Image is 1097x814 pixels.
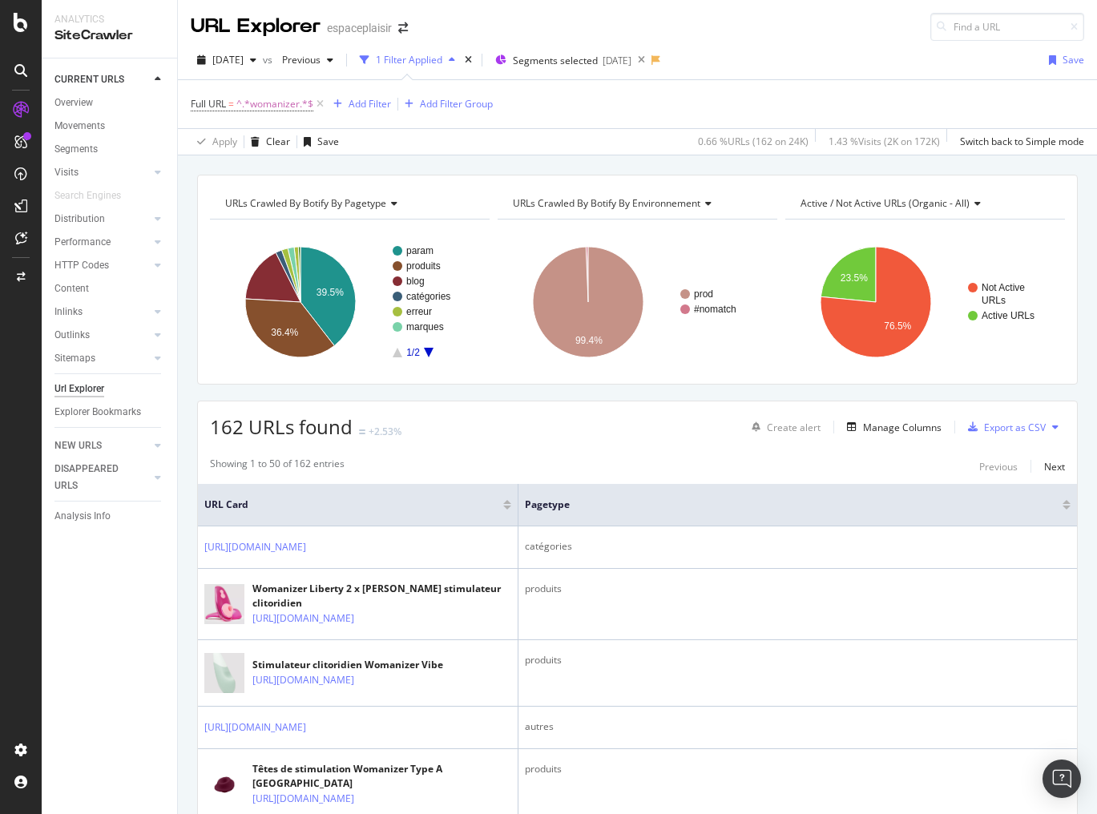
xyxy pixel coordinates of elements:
[841,272,868,284] text: 23.5%
[236,93,313,115] span: ^.*womanizer.*$
[204,578,244,631] img: main image
[317,135,339,148] div: Save
[276,47,340,73] button: Previous
[513,54,598,67] span: Segments selected
[54,164,150,181] a: Visits
[785,232,1062,372] svg: A chart.
[406,260,441,272] text: produits
[930,13,1084,41] input: Find a URL
[1063,53,1084,66] div: Save
[1044,457,1065,476] button: Next
[54,304,150,320] a: Inlinks
[954,129,1084,155] button: Switch back to Simple mode
[694,304,736,315] text: #nomatch
[54,95,166,111] a: Overview
[406,276,425,287] text: blog
[327,20,392,36] div: espaceplaisir
[979,460,1018,473] div: Previous
[510,191,763,216] h4: URLs Crawled By Botify By environnement
[359,429,365,434] img: Equal
[984,421,1046,434] div: Export as CSV
[54,187,121,204] div: Search Engines
[1044,460,1065,473] div: Next
[54,404,166,421] a: Explorer Bookmarks
[797,191,1051,216] h4: Active / Not Active URLs
[212,53,244,66] span: 2025 Feb. 1st
[829,135,940,148] div: 1.43 % Visits ( 2K on 172K )
[54,304,83,320] div: Inlinks
[54,381,104,397] div: Url Explorer
[317,287,344,298] text: 39.5%
[204,647,244,700] img: main image
[54,26,164,45] div: SiteCrawler
[54,461,135,494] div: DISAPPEARED URLS
[54,234,111,251] div: Performance
[271,327,298,338] text: 36.4%
[252,610,354,627] a: [URL][DOMAIN_NAME]
[398,95,493,114] button: Add Filter Group
[54,327,90,344] div: Outlinks
[327,95,391,114] button: Add Filter
[54,141,98,158] div: Segments
[406,306,432,317] text: erreur
[212,135,237,148] div: Apply
[498,232,774,372] svg: A chart.
[54,404,141,421] div: Explorer Bookmarks
[694,288,713,300] text: prod
[54,280,166,297] a: Content
[801,196,970,210] span: Active / Not Active URLs (organic - all)
[54,508,111,525] div: Analysis Info
[276,53,321,66] span: Previous
[962,414,1046,440] button: Export as CSV
[54,327,150,344] a: Outlinks
[210,457,345,476] div: Showing 1 to 50 of 162 entries
[54,95,93,111] div: Overview
[960,135,1084,148] div: Switch back to Simple mode
[204,539,306,555] a: [URL][DOMAIN_NAME]
[191,129,237,155] button: Apply
[210,413,353,440] span: 162 URLs found
[406,245,434,256] text: param
[353,47,462,73] button: 1 Filter Applied
[982,295,1006,306] text: URLs
[263,53,276,66] span: vs
[54,141,166,158] a: Segments
[54,280,89,297] div: Content
[603,54,631,67] div: [DATE]
[297,129,339,155] button: Save
[54,437,150,454] a: NEW URLS
[54,234,150,251] a: Performance
[222,191,475,216] h4: URLs Crawled By Botify By pagetype
[525,582,1071,596] div: produits
[575,335,603,346] text: 99.4%
[1043,760,1081,798] div: Open Intercom Messenger
[210,232,486,372] svg: A chart.
[54,211,150,228] a: Distribution
[863,421,942,434] div: Manage Columns
[191,47,263,73] button: [DATE]
[54,350,150,367] a: Sitemaps
[54,437,102,454] div: NEW URLS
[489,47,631,73] button: Segments selected[DATE]
[54,118,166,135] a: Movements
[406,291,450,302] text: catégories
[525,539,1071,554] div: catégories
[54,257,109,274] div: HTTP Codes
[225,196,386,210] span: URLs Crawled By Botify By pagetype
[54,211,105,228] div: Distribution
[54,508,166,525] a: Analysis Info
[767,421,821,434] div: Create alert
[54,118,105,135] div: Movements
[398,22,408,34] div: arrow-right-arrow-left
[54,350,95,367] div: Sitemaps
[204,719,306,735] a: [URL][DOMAIN_NAME]
[982,310,1034,321] text: Active URLs
[54,71,124,88] div: CURRENT URLS
[841,417,942,437] button: Manage Columns
[54,461,150,494] a: DISAPPEARED URLS
[54,13,164,26] div: Analytics
[244,129,290,155] button: Clear
[525,498,1039,512] span: pagetype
